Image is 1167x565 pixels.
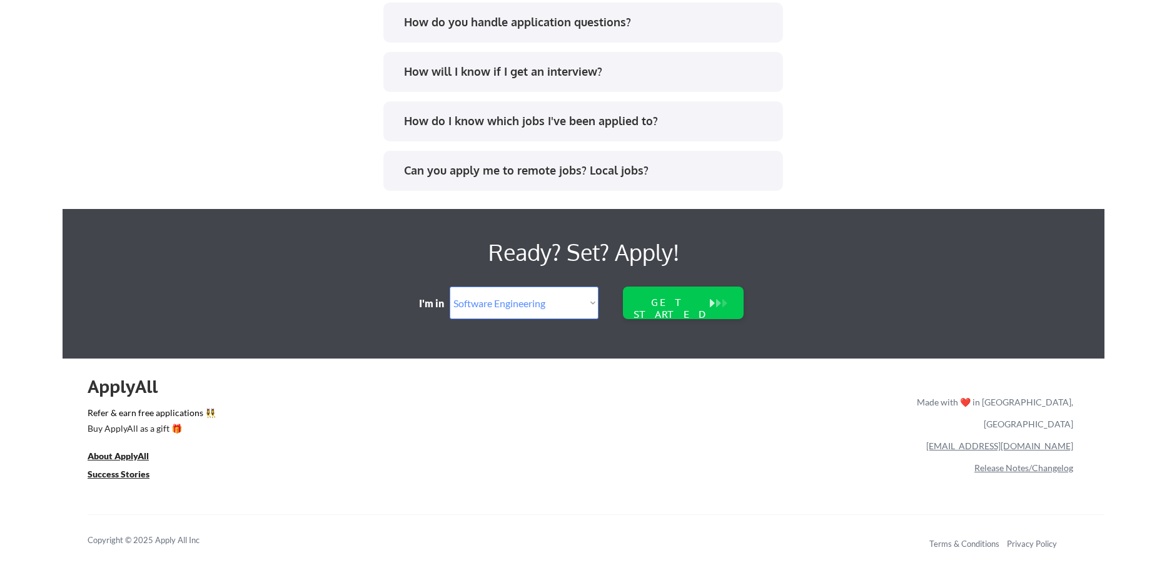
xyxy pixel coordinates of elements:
div: ApplyAll [88,376,172,397]
a: About ApplyAll [88,449,166,465]
a: Success Stories [88,467,166,483]
u: Success Stories [88,469,149,479]
div: GET STARTED [631,297,711,320]
div: How do you handle application questions? [404,14,771,30]
u: About ApplyAll [88,450,149,461]
div: How will I know if I get an interview? [404,64,771,79]
div: Copyright © 2025 Apply All Inc [88,534,231,547]
div: Buy ApplyAll as a gift 🎁 [88,424,213,433]
div: Made with ❤️ in [GEOGRAPHIC_DATA], [GEOGRAPHIC_DATA] [912,391,1073,435]
a: Refer & earn free applications 👯‍♀️ [88,409,655,422]
a: Buy ApplyAll as a gift 🎁 [88,422,213,437]
a: [EMAIL_ADDRESS][DOMAIN_NAME] [926,440,1073,451]
div: Ready? Set? Apply! [238,234,929,270]
div: I'm in [419,297,453,310]
a: Privacy Policy [1007,539,1057,549]
a: Terms & Conditions [929,539,999,549]
div: Can you apply me to remote jobs? Local jobs? [404,163,771,178]
div: How do I know which jobs I've been applied to? [404,113,771,129]
a: Release Notes/Changelog [974,462,1073,473]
